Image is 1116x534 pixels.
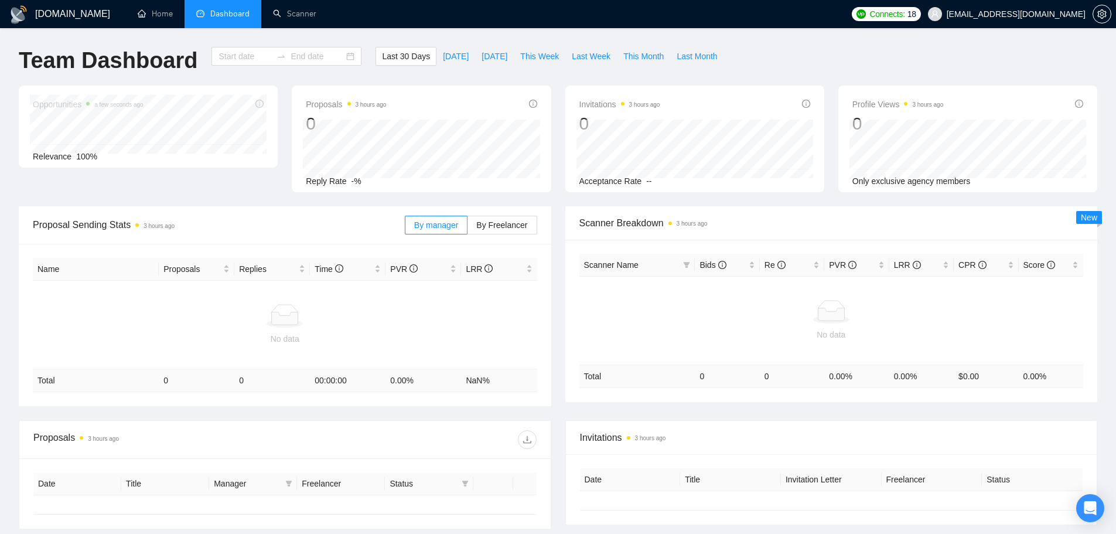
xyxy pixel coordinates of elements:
input: Start date [219,50,272,63]
span: info-circle [529,100,537,108]
div: 0 [306,113,386,135]
span: Dashboard [210,9,250,19]
img: logo [9,5,28,24]
td: 0 [695,365,759,387]
span: info-circle [978,261,987,269]
time: 3 hours ago [629,101,660,108]
button: [DATE] [436,47,475,66]
div: 0 [852,113,944,135]
th: Freelancer [297,472,385,495]
span: info-circle [1047,261,1055,269]
span: Proposals [163,263,221,275]
span: info-circle [484,264,493,273]
th: Date [580,468,681,491]
span: filter [462,480,469,487]
span: info-circle [777,261,786,269]
span: to [277,52,286,61]
span: Score [1023,260,1055,270]
button: Last Month [670,47,723,66]
th: Title [680,468,781,491]
span: 18 [907,8,916,21]
th: Manager [209,472,297,495]
td: 0.00 % [385,369,461,392]
span: Last Month [677,50,717,63]
span: info-circle [913,261,921,269]
button: setting [1093,5,1111,23]
button: [DATE] [475,47,514,66]
span: LRR [466,264,493,274]
td: 0.00 % [1019,365,1083,387]
th: Date [33,472,121,495]
button: Last Week [565,47,617,66]
span: filter [459,475,471,492]
button: This Week [514,47,565,66]
a: setting [1093,9,1111,19]
th: Proposals [159,258,234,281]
span: New [1081,213,1097,222]
td: $ 0.00 [954,365,1018,387]
span: This Month [623,50,664,63]
span: [DATE] [482,50,507,63]
span: Connects: [869,8,905,21]
span: Bids [699,260,726,270]
td: 0 [760,365,824,387]
h1: Team Dashboard [19,47,197,74]
time: 3 hours ago [356,101,387,108]
span: info-circle [335,264,343,273]
span: info-circle [1075,100,1083,108]
time: 3 hours ago [88,436,119,442]
span: Manager [214,477,281,490]
th: Freelancer [882,468,982,491]
span: dashboard [196,9,204,18]
td: 0.00 % [824,365,889,387]
span: Profile Views [852,97,944,111]
span: info-circle [409,264,418,273]
span: filter [283,475,295,492]
span: CPR [958,260,986,270]
span: -% [351,176,361,186]
a: homeHome [138,9,173,19]
div: 0 [579,113,660,135]
span: PVR [390,264,418,274]
span: This Week [520,50,559,63]
span: 100% [76,152,97,161]
div: Open Intercom Messenger [1076,494,1104,522]
span: filter [681,256,692,274]
td: NaN % [461,369,537,392]
span: Invitations [580,430,1083,445]
div: Proposals [33,430,285,449]
div: No data [584,328,1079,341]
img: upwork-logo.png [856,9,866,19]
span: Invitations [579,97,660,111]
a: searchScanner [273,9,316,19]
span: PVR [829,260,856,270]
span: filter [683,261,690,268]
span: Status [390,477,456,490]
time: 3 hours ago [912,101,943,108]
time: 3 hours ago [144,223,175,229]
span: info-circle [718,261,726,269]
span: info-circle [802,100,810,108]
span: Proposals [306,97,386,111]
span: LRR [894,260,921,270]
span: [DATE] [443,50,469,63]
span: Relevance [33,152,71,161]
span: Reply Rate [306,176,346,186]
td: Total [579,365,695,387]
td: Total [33,369,159,392]
span: -- [646,176,651,186]
td: 0.00 % [889,365,954,387]
span: swap-right [277,52,286,61]
span: filter [285,480,292,487]
th: Replies [234,258,310,281]
th: Status [982,468,1083,491]
th: Title [121,472,209,495]
span: Scanner Name [584,260,639,270]
span: By manager [414,220,458,230]
span: Last 30 Days [382,50,430,63]
td: 0 [159,369,234,392]
input: End date [291,50,344,63]
td: 0 [234,369,310,392]
time: 3 hours ago [677,220,708,227]
span: Only exclusive agency members [852,176,971,186]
